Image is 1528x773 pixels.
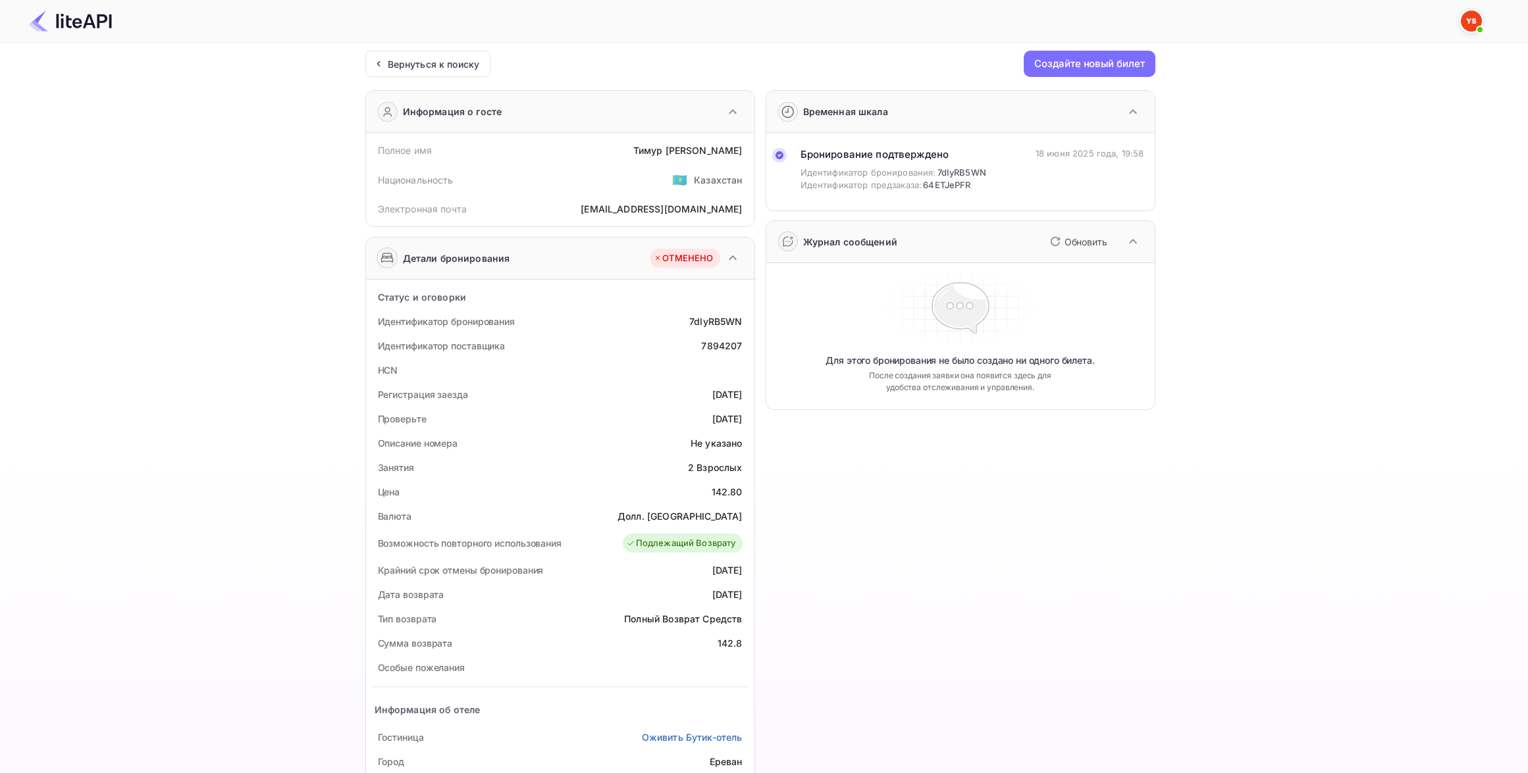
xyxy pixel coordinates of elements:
div: [EMAIL_ADDRESS][DOMAIN_NAME] [581,202,742,216]
div: Детали бронирования [403,251,510,265]
div: Информация об отеле [375,703,481,716]
div: Особые пожелания [378,661,465,674]
p: После создания заявки она появится здесь для удобства отслеживания и управления. [856,370,1065,393]
div: Полное имя [378,143,433,157]
div: 2 Взрослых [688,461,743,474]
p: Для этого бронирования не было создано ни одного билета. [826,354,1094,367]
a: Оживить Бутик-отель [642,730,743,744]
div: Занятия [378,461,414,474]
div: Не указано [691,436,743,450]
div: Информация о госте [403,105,502,118]
div: Статус и оговорки [378,290,467,304]
div: 142.80 [712,485,743,499]
div: Проверьте [378,412,427,426]
span: Идентификатор бронирования: [801,166,936,180]
div: 18 июня 2025 года, 19:58 [1036,147,1144,161]
button: Обновить [1042,231,1113,252]
div: ОТМЕНЕНО [653,252,713,265]
div: Ереван [710,755,743,768]
div: 7894207 [701,339,742,353]
div: HCN [378,363,398,377]
div: Национальность [378,173,454,187]
div: Город [378,755,405,768]
div: Сумма возврата [378,636,453,650]
div: Регистрация заезда [378,387,468,401]
span: Идентификатор предзаказа: [801,179,922,192]
div: Идентификатор бронирования [378,314,515,328]
div: Тимур [PERSON_NAME] [633,143,743,157]
div: Вернуться к поиску [388,57,480,71]
div: Идентификатор поставщика [378,339,506,353]
div: Тип возврата [378,612,437,626]
div: [DATE] [712,563,743,577]
div: 142.8 [718,636,743,650]
div: Цена [378,485,400,499]
div: [DATE] [712,387,743,401]
span: 7dIyRB5WN [937,166,986,180]
div: Временная шкала [803,105,888,118]
span: 64ETJePFR [923,179,970,192]
div: Описание номера [378,436,458,450]
button: Создайте новый билет [1024,51,1155,77]
img: Служба Поддержки Яндекса [1461,11,1482,32]
div: Долл. [GEOGRAPHIC_DATA] [618,509,742,523]
div: Гостиница [378,730,424,744]
div: Валюта [378,509,411,523]
div: Подлежащий Возврату [626,537,736,550]
div: [DATE] [712,587,743,601]
img: Логотип LiteAPI [29,11,112,32]
div: Возможность повторного использования [378,536,562,550]
div: [DATE] [712,412,743,426]
div: Полный Возврат Средств [624,612,742,626]
span: США [672,168,687,191]
div: Бронирование подтверждено [801,147,986,162]
div: Казахстан [694,173,742,187]
div: Электронная почта [378,202,467,216]
div: Журнал сообщений [803,235,897,249]
div: 7dIyRB5WN [689,314,742,328]
p: Обновить [1065,235,1107,249]
div: Крайний срок отмены бронирования [378,563,544,577]
div: Дата возврата [378,587,444,601]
